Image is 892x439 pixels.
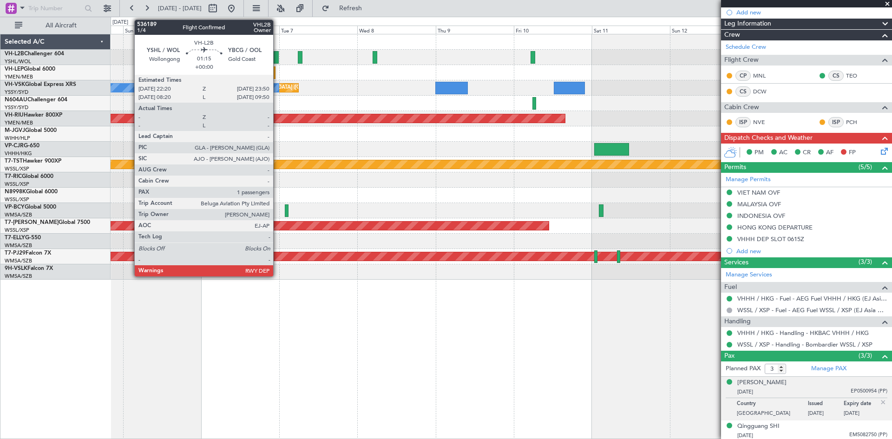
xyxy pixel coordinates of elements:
a: VH-RIUHawker 800XP [5,112,62,118]
button: Refresh [317,1,373,16]
div: CS [828,71,844,81]
span: [DATE] [737,432,753,439]
a: WSSL/XSP [5,227,29,234]
p: Expiry date [844,400,879,410]
div: Tue 7 [279,26,357,34]
span: VH-L2B [5,51,24,57]
div: Qingguang SHI [737,422,780,431]
span: AC [779,148,787,157]
span: CR [803,148,811,157]
div: ISP [735,117,751,127]
div: VHHH DEP SLOT 0615Z [737,235,804,243]
a: N8998KGlobal 6000 [5,189,58,195]
a: VP-BCYGlobal 5000 [5,204,56,210]
span: EM5082750 (PP) [849,431,887,439]
span: T7-TST [5,158,23,164]
a: T7-[PERSON_NAME]Global 7500 [5,220,90,225]
a: VP-CJRG-650 [5,143,39,149]
a: WSSL / XSP - Handling - Bombardier WSSL / XSP [737,341,872,348]
span: VH-RIU [5,112,24,118]
a: YSHL/WOL [5,58,31,65]
span: T7-RIC [5,174,22,179]
div: INDONESIA OVF [737,212,785,220]
span: VH-LEP [5,66,24,72]
a: VHHH/HKG [5,150,32,157]
div: Wed 8 [357,26,435,34]
span: AF [826,148,833,157]
span: Handling [724,316,751,327]
div: Mon 6 [201,26,279,34]
a: YMEN/MEB [5,73,33,80]
a: Manage Permits [726,175,771,184]
span: (3/3) [859,257,872,267]
a: WSSL/XSP [5,181,29,188]
a: WSSL/XSP [5,196,29,203]
a: MNL [753,72,774,80]
p: [GEOGRAPHIC_DATA] [737,410,808,419]
a: WSSL / XSP - Fuel - AEG Fuel WSSL / XSP (EJ Asia Only) [737,306,887,314]
div: Thu 9 [436,26,514,34]
div: Sun 5 [123,26,201,34]
a: YSSY/SYD [5,104,28,111]
a: Manage PAX [811,364,846,373]
a: T7-RICGlobal 6000 [5,174,53,179]
img: close [879,398,887,406]
span: T7-[PERSON_NAME] [5,220,59,225]
span: Flight Crew [724,55,759,66]
div: [PERSON_NAME] [737,378,787,387]
a: T7-TSTHawker 900XP [5,158,61,164]
a: 9H-VSLKFalcon 7X [5,266,53,271]
a: VH-LEPGlobal 6000 [5,66,55,72]
p: [DATE] [808,410,844,419]
a: VHHH / HKG - Handling - HKBAC VHHH / HKG [737,329,869,337]
span: N8998K [5,189,26,195]
span: Services [724,257,748,268]
div: VIET NAM OVF [737,189,780,197]
p: [DATE] [844,410,879,419]
div: Add new [736,247,887,255]
a: T7-PJ29Falcon 7X [5,250,51,256]
a: N604AUChallenger 604 [5,97,67,103]
div: HONG KONG DEPARTURE [737,223,813,231]
span: Dispatch Checks and Weather [724,133,813,144]
a: WMSA/SZB [5,273,32,280]
div: CP [735,71,751,81]
div: MALAYSIA OVF [737,200,781,208]
a: WMSA/SZB [5,257,32,264]
a: WIHH/HLP [5,135,30,142]
span: Permits [724,162,746,173]
a: Manage Services [726,270,772,280]
p: Issued [808,400,844,410]
a: T7-ELLYG-550 [5,235,41,241]
span: N604AU [5,97,27,103]
span: [DATE] - [DATE] [158,4,202,13]
a: NVE [753,118,774,126]
span: Crew [724,30,740,40]
a: VHHH / HKG - Fuel - AEG Fuel VHHH / HKG (EJ Asia Only) [737,295,887,302]
span: Fuel [724,282,737,293]
span: 9H-VSLK [5,266,27,271]
div: Sat 11 [592,26,670,34]
span: FP [849,148,856,157]
a: TEO [846,72,867,80]
span: VP-CJR [5,143,24,149]
span: (5/5) [859,162,872,172]
a: WMSA/SZB [5,211,32,218]
span: Refresh [331,5,370,12]
div: Fri 10 [514,26,592,34]
a: Schedule Crew [726,43,766,52]
div: Sun 12 [670,26,748,34]
a: PCH [846,118,867,126]
div: Add new [736,8,887,16]
span: VP-BCY [5,204,25,210]
span: T7-PJ29 [5,250,26,256]
a: VH-VSKGlobal Express XRS [5,82,76,87]
input: Trip Number [28,1,82,15]
span: PM [754,148,764,157]
a: DCW [753,87,774,96]
span: Leg Information [724,19,771,29]
a: M-JGVJGlobal 5000 [5,128,57,133]
span: VH-VSK [5,82,25,87]
span: Cabin Crew [724,102,759,113]
label: Planned PAX [726,364,761,373]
